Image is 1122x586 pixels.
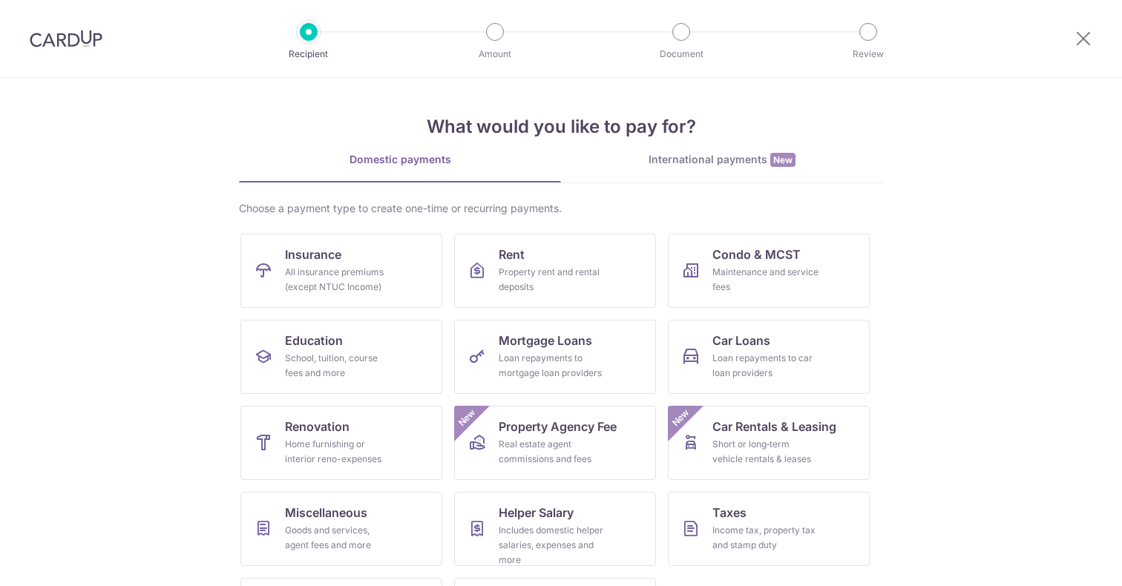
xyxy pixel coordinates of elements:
[712,418,836,435] span: Car Rentals & Leasing
[285,523,392,553] div: Goods and services, agent fees and more
[240,234,442,308] a: InsuranceAll insurance premiums (except NTUC Income)
[813,47,923,62] p: Review
[712,332,770,349] span: Car Loans
[499,504,574,521] span: Helper Salary
[712,265,819,294] div: Maintenance and service fees
[712,523,819,553] div: Income tax, property tax and stamp duty
[668,492,870,566] a: TaxesIncome tax, property tax and stamp duty
[626,47,736,62] p: Document
[455,406,479,430] span: New
[285,351,392,381] div: School, tuition, course fees and more
[499,351,606,381] div: Loan repayments to mortgage loan providers
[440,47,550,62] p: Amount
[454,320,656,394] a: Mortgage LoansLoan repayments to mortgage loan providers
[499,332,592,349] span: Mortgage Loans
[239,113,883,140] h4: What would you like to pay for?
[239,201,883,216] div: Choose a payment type to create one-time or recurring payments.
[285,504,367,521] span: Miscellaneous
[454,234,656,308] a: RentProperty rent and rental deposits
[285,418,350,435] span: Renovation
[561,152,883,168] div: International payments
[30,30,102,47] img: CardUp
[454,492,656,566] a: Helper SalaryIncludes domestic helper salaries, expenses and more
[712,504,747,521] span: Taxes
[239,152,561,167] div: Domestic payments
[770,153,795,167] span: New
[285,437,392,467] div: Home furnishing or interior reno-expenses
[712,246,801,263] span: Condo & MCST
[240,320,442,394] a: EducationSchool, tuition, course fees and more
[285,332,343,349] span: Education
[712,437,819,467] div: Short or long‑term vehicle rentals & leases
[240,406,442,480] a: RenovationHome furnishing or interior reno-expenses
[454,406,656,480] a: Property Agency FeeReal estate agent commissions and feesNew
[499,265,606,294] div: Property rent and rental deposits
[668,234,870,308] a: Condo & MCSTMaintenance and service fees
[668,406,870,480] a: Car Rentals & LeasingShort or long‑term vehicle rentals & leasesNew
[499,246,525,263] span: Rent
[285,246,341,263] span: Insurance
[712,351,819,381] div: Loan repayments to car loan providers
[499,437,606,467] div: Real estate agent commissions and fees
[285,265,392,294] div: All insurance premiums (except NTUC Income)
[499,418,617,435] span: Property Agency Fee
[240,492,442,566] a: MiscellaneousGoods and services, agent fees and more
[668,320,870,394] a: Car LoansLoan repayments to car loan providers
[669,406,693,430] span: New
[499,523,606,567] div: Includes domestic helper salaries, expenses and more
[254,47,364,62] p: Recipient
